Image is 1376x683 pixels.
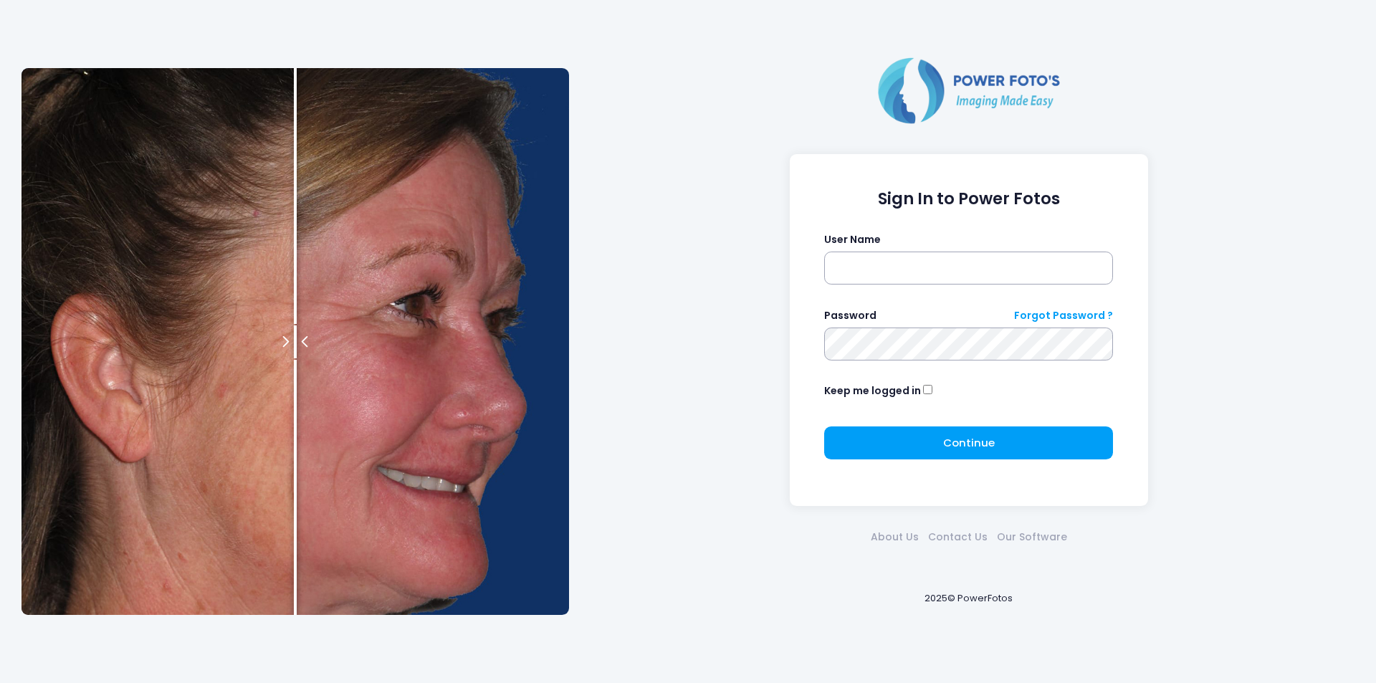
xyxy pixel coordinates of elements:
[866,530,923,545] a: About Us
[992,530,1071,545] a: Our Software
[943,435,995,450] span: Continue
[1014,308,1113,323] a: Forgot Password ?
[872,54,1066,126] img: Logo
[824,426,1113,459] button: Continue
[824,232,881,247] label: User Name
[824,383,921,398] label: Keep me logged in
[824,189,1113,209] h1: Sign In to Power Fotos
[824,308,876,323] label: Password
[923,530,992,545] a: Contact Us
[583,568,1354,629] div: 2025© PowerFotos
